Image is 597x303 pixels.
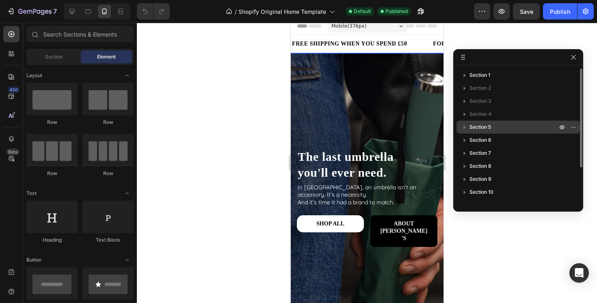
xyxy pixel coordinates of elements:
[1,16,116,26] p: FREE SHIPPING WHEN YOU SPEND £50
[385,8,408,15] span: Published
[80,193,147,225] a: ABOUT [PERSON_NAME]'S
[469,175,491,183] span: Section 9
[469,149,491,157] span: Section 7
[26,26,134,42] input: Search Sections & Elements
[469,123,491,131] span: Section 5
[26,119,78,126] div: Row
[550,7,570,16] div: Publish
[82,236,134,244] div: Text Block
[82,170,134,177] div: Row
[137,3,170,19] div: Undo/Redo
[469,201,492,209] span: Section 11
[26,170,78,177] div: Row
[7,161,146,175] p: In [GEOGRAPHIC_DATA], an umbrella isn’t an accessory. It’s a necessity.
[97,53,116,61] span: Element
[469,71,490,79] span: Section 1
[291,23,443,303] iframe: Design area
[7,127,103,141] strong: The last umbrella
[469,97,491,105] span: Section 3
[45,53,63,61] span: Section
[121,187,134,200] span: Toggle open
[7,176,146,183] p: And it’s time it had a brand to match.
[354,8,371,15] span: Default
[235,7,237,16] span: /
[469,162,491,170] span: Section 8
[469,188,493,196] span: Section 10
[543,3,577,19] button: Publish
[520,8,533,15] span: Save
[513,3,540,19] button: Save
[90,198,137,219] span: ABOUT [PERSON_NAME]'S
[53,6,57,16] p: 7
[569,263,589,283] div: Open Intercom Messenger
[26,256,41,264] span: Button
[26,236,78,244] div: Heading
[3,3,61,19] button: 7
[8,87,19,93] div: 450
[82,119,134,126] div: Row
[238,7,326,16] span: Shopify Original Home Template
[469,110,491,118] span: Section 4
[121,69,134,82] span: Toggle open
[121,253,134,266] span: Toggle open
[6,193,73,210] a: SHOP ALL
[469,136,491,144] span: Section 6
[26,190,37,197] span: Text
[142,16,301,26] p: FOR THE UNPREDICTABILITY OF BRITISH WEATHER
[7,143,96,156] strong: you'll ever need.
[469,84,491,92] span: Section 2
[26,72,42,79] span: Layout
[26,198,54,204] span: SHOP ALL
[6,149,19,155] div: Beta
